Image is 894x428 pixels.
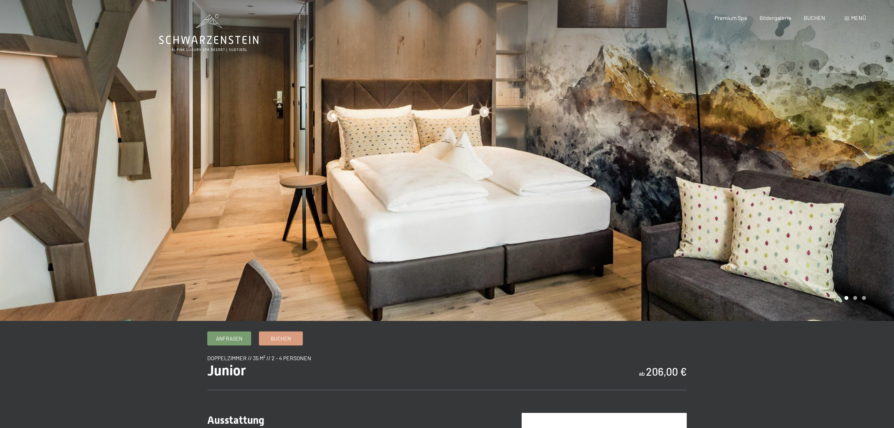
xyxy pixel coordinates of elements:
span: ab [639,370,645,377]
b: 206,00 € [646,365,687,378]
a: BUCHEN [804,14,825,21]
span: Buchen [271,335,291,342]
span: Doppelzimmer // 35 m² // 2 - 4 Personen [207,355,311,361]
a: Bildergalerie [759,14,791,21]
a: Anfragen [208,332,251,345]
span: Anfragen [216,335,242,342]
span: Junior [207,362,246,379]
span: Menü [851,14,866,21]
span: Ausstattung [207,414,264,426]
a: Premium Spa [714,14,747,21]
a: Buchen [259,332,302,345]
